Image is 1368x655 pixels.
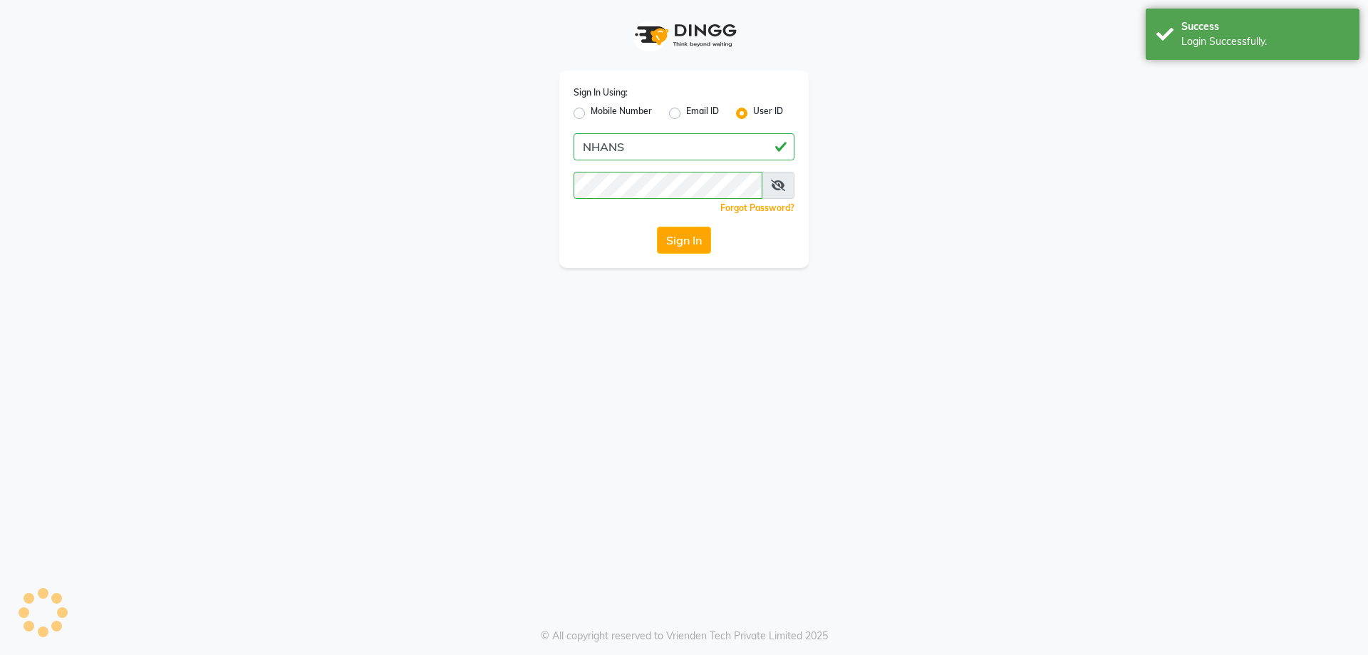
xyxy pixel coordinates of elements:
div: Success [1181,19,1349,34]
label: Email ID [686,105,719,122]
img: logo1.svg [627,14,741,56]
input: Username [574,172,762,199]
label: User ID [753,105,783,122]
input: Username [574,133,794,160]
label: Sign In Using: [574,86,628,99]
div: Login Successfully. [1181,34,1349,49]
a: Forgot Password? [720,202,794,213]
label: Mobile Number [591,105,652,122]
button: Sign In [657,227,711,254]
